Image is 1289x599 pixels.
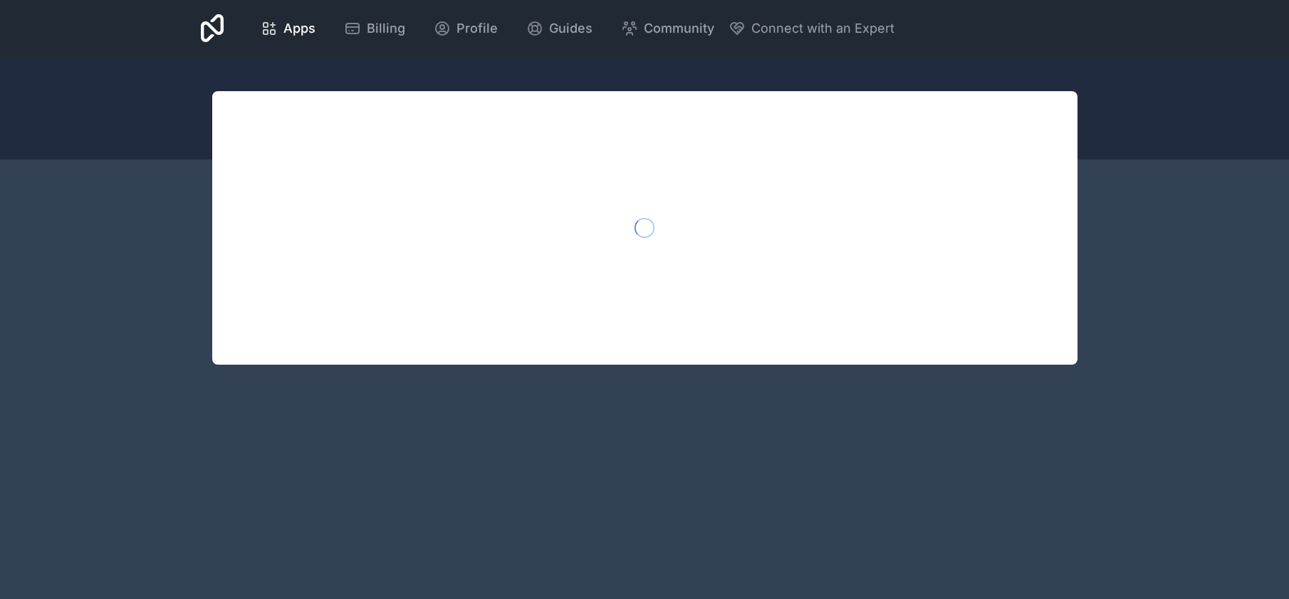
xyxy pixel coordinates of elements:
a: Apps [249,13,327,44]
span: Connect with an Expert [751,19,894,38]
a: Profile [422,13,509,44]
a: Billing [333,13,417,44]
a: Guides [515,13,604,44]
span: Billing [367,19,405,38]
span: Guides [549,19,593,38]
span: Apps [283,19,315,38]
a: Community [610,13,726,44]
span: Profile [456,19,498,38]
span: Community [644,19,714,38]
button: Connect with an Expert [729,19,894,38]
